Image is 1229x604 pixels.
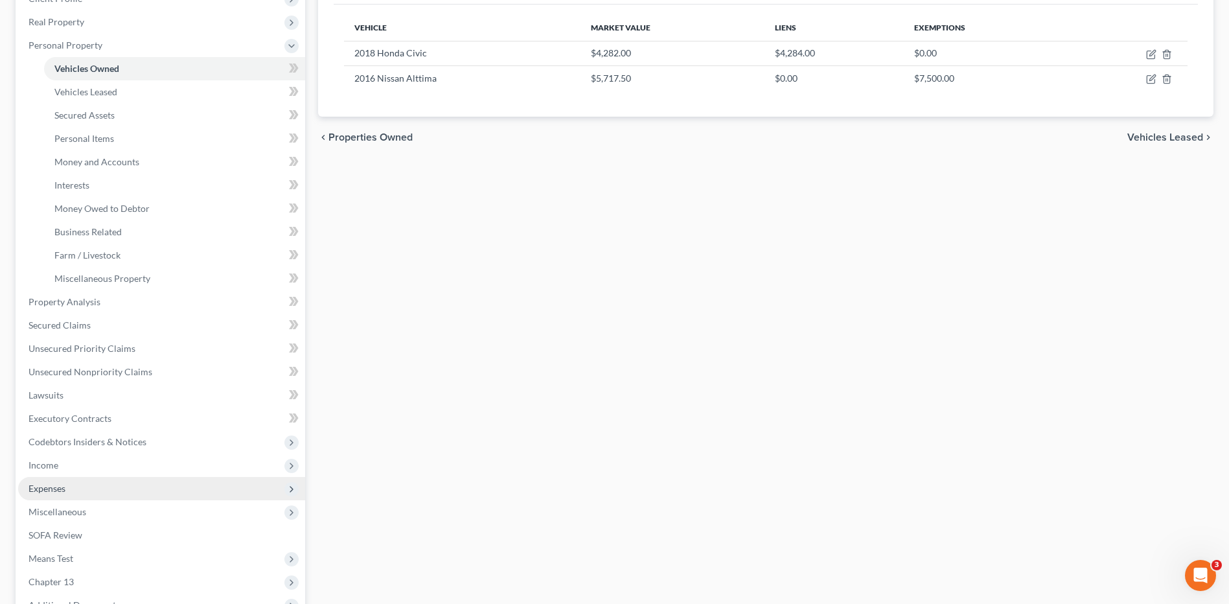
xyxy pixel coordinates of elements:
th: Liens [764,15,904,41]
span: 3 [1212,560,1222,570]
td: 2018 Honda Civic [344,41,580,65]
span: Codebtors Insiders & Notices [29,436,146,447]
td: $0.00 [764,66,904,91]
a: Executory Contracts [18,407,305,430]
span: Unsecured Priority Claims [29,343,135,354]
span: SOFA Review [29,529,82,540]
span: Means Test [29,553,73,564]
span: Chapter 13 [29,576,74,587]
a: Farm / Livestock [44,244,305,267]
a: Vehicles Leased [44,80,305,104]
td: $5,717.50 [580,66,764,91]
span: Personal Items [54,133,114,144]
span: Properties Owned [328,132,413,143]
span: Miscellaneous Property [54,273,150,284]
span: Income [29,459,58,470]
th: Vehicle [344,15,580,41]
span: Secured Claims [29,319,91,331]
td: $7,500.00 [904,66,1068,91]
a: Secured Claims [18,314,305,337]
a: Money and Accounts [44,150,305,174]
a: Lawsuits [18,384,305,407]
a: Miscellaneous Property [44,267,305,290]
span: Property Analysis [29,296,100,307]
a: Unsecured Priority Claims [18,337,305,360]
a: Personal Items [44,127,305,150]
iframe: Intercom live chat [1185,560,1216,591]
span: Vehicles Owned [54,63,119,74]
span: Vehicles Leased [54,86,117,97]
a: Unsecured Nonpriority Claims [18,360,305,384]
a: SOFA Review [18,524,305,547]
span: Money Owed to Debtor [54,203,150,214]
span: Interests [54,180,89,191]
span: Money and Accounts [54,156,139,167]
span: Real Property [29,16,84,27]
button: chevron_left Properties Owned [318,132,413,143]
a: Property Analysis [18,290,305,314]
span: Personal Property [29,40,102,51]
span: Business Related [54,226,122,237]
td: $4,284.00 [764,41,904,65]
span: Vehicles Leased [1127,132,1203,143]
span: Unsecured Nonpriority Claims [29,366,152,377]
th: Exemptions [904,15,1068,41]
span: Miscellaneous [29,506,86,517]
td: 2016 Nissan Alttima [344,66,580,91]
a: Business Related [44,220,305,244]
a: Money Owed to Debtor [44,197,305,220]
span: Secured Assets [54,110,115,121]
span: Farm / Livestock [54,250,121,261]
i: chevron_right [1203,132,1213,143]
a: Vehicles Owned [44,57,305,80]
span: Executory Contracts [29,413,111,424]
span: Expenses [29,483,65,494]
td: $0.00 [904,41,1068,65]
td: $4,282.00 [580,41,764,65]
span: Lawsuits [29,389,63,401]
th: Market Value [580,15,764,41]
a: Secured Assets [44,104,305,127]
a: Interests [44,174,305,197]
i: chevron_left [318,132,328,143]
button: Vehicles Leased chevron_right [1127,132,1213,143]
